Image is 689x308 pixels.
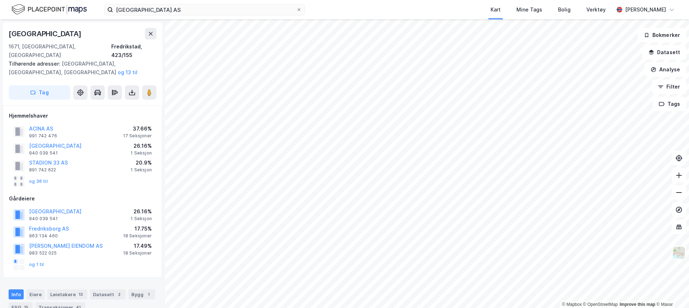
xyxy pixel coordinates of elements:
[123,124,152,133] div: 37.66%
[516,5,542,14] div: Mine Tags
[131,207,152,216] div: 26.16%
[128,289,155,299] div: Bygg
[131,142,152,150] div: 26.16%
[672,246,686,260] img: Z
[653,274,689,308] iframe: Chat Widget
[9,112,156,120] div: Hjemmelshaver
[111,42,156,60] div: Fredrikstad, 423/155
[27,289,44,299] div: Eiere
[558,5,571,14] div: Bolig
[638,28,686,42] button: Bokmerker
[9,28,83,39] div: [GEOGRAPHIC_DATA]
[113,4,296,15] input: Søk på adresse, matrikkel, gårdeiere, leietakere eller personer
[29,133,57,139] div: 991 742 476
[9,85,70,100] button: Tag
[90,289,126,299] div: Datasett
[131,167,152,173] div: 1 Seksjon
[123,242,152,250] div: 17.49%
[9,60,151,77] div: [GEOGRAPHIC_DATA], [GEOGRAPHIC_DATA], [GEOGRAPHIC_DATA]
[9,289,24,299] div: Info
[131,158,152,167] div: 20.9%
[123,224,152,233] div: 17.75%
[77,291,84,298] div: 13
[29,250,57,256] div: 983 522 025
[625,5,666,14] div: [PERSON_NAME]
[586,5,606,14] div: Verktøy
[9,194,156,203] div: Gårdeiere
[145,291,152,298] div: 1
[131,150,152,156] div: 1 Seksjon
[123,250,152,256] div: 18 Seksjoner
[47,289,87,299] div: Leietakere
[620,302,655,307] a: Improve this map
[11,3,87,16] img: logo.f888ab2527a4732fd821a326f86c7f29.svg
[123,233,152,239] div: 18 Seksjoner
[29,216,58,222] div: 940 039 541
[29,167,56,173] div: 891 742 622
[29,233,58,239] div: 963 134 460
[131,216,152,222] div: 1 Seksjon
[652,80,686,94] button: Filter
[645,62,686,77] button: Analyse
[583,302,618,307] a: OpenStreetMap
[653,97,686,111] button: Tags
[123,133,152,139] div: 17 Seksjoner
[642,45,686,60] button: Datasett
[9,42,111,60] div: 1671, [GEOGRAPHIC_DATA], [GEOGRAPHIC_DATA]
[562,302,582,307] a: Mapbox
[29,150,58,156] div: 940 039 541
[9,61,62,67] span: Tilhørende adresser:
[116,291,123,298] div: 2
[491,5,501,14] div: Kart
